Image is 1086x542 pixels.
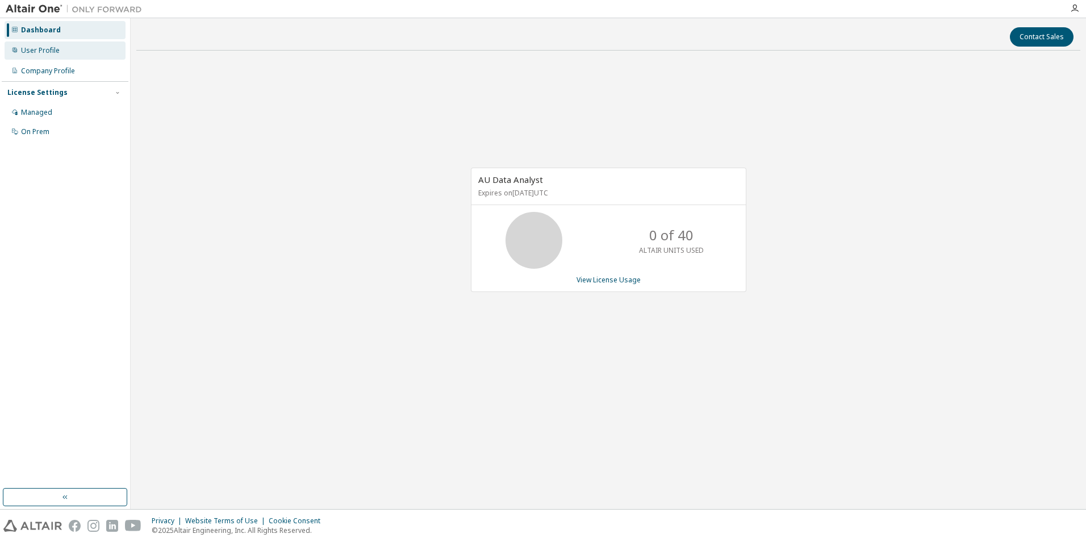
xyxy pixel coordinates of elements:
div: License Settings [7,88,68,97]
div: On Prem [21,127,49,136]
img: instagram.svg [87,520,99,532]
img: altair_logo.svg [3,520,62,532]
div: Cookie Consent [269,516,327,526]
p: © 2025 Altair Engineering, Inc. All Rights Reserved. [152,526,327,535]
div: Privacy [152,516,185,526]
button: Contact Sales [1010,27,1074,47]
img: facebook.svg [69,520,81,532]
p: ALTAIR UNITS USED [639,245,704,255]
div: Dashboard [21,26,61,35]
span: AU Data Analyst [478,174,543,185]
div: Company Profile [21,66,75,76]
a: View License Usage [577,275,641,285]
img: youtube.svg [125,520,141,532]
img: linkedin.svg [106,520,118,532]
p: Expires on [DATE] UTC [478,188,736,198]
div: User Profile [21,46,60,55]
p: 0 of 40 [649,226,694,245]
img: Altair One [6,3,148,15]
div: Managed [21,108,52,117]
div: Website Terms of Use [185,516,269,526]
